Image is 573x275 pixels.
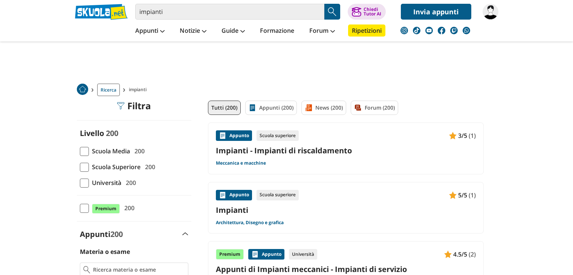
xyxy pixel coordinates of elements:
a: Meccanica e macchine [216,160,266,166]
a: News (200) [301,101,346,115]
img: Appunti filtro contenuto [249,104,256,112]
a: Architettura, Disegno e grafica [216,220,284,226]
img: twitch [450,27,458,34]
span: 5/5 [458,190,467,200]
a: Formazione [258,24,296,38]
img: Appunti contenuto [449,132,457,139]
img: Appunti contenuto [251,251,259,258]
a: Impianti [216,205,476,215]
label: Materia o esame [80,247,130,256]
div: Appunto [248,249,284,260]
label: Appunti [80,229,123,239]
div: Chiedi Tutor AI [364,7,381,16]
a: Invia appunti [401,4,471,20]
a: Appunti (200) [245,101,297,115]
span: 200 [131,146,145,156]
img: Ricerca materia o esame [83,266,90,273]
span: 200 [123,178,136,188]
img: WhatsApp [463,27,470,34]
span: 4.5/5 [453,249,467,259]
span: Scuola Media [89,146,130,156]
div: Università [289,249,317,260]
img: youtube [425,27,433,34]
span: 200 [142,162,155,172]
span: 200 [106,128,118,138]
a: Home [77,84,88,96]
button: ChiediTutor AI [348,4,386,20]
img: Appunti contenuto [444,251,452,258]
a: Appunti [133,24,167,38]
img: Filtra filtri mobile [117,102,124,110]
a: Tutti (200) [208,101,241,115]
label: Livello [80,128,104,138]
input: Ricerca materia o esame [93,266,185,273]
div: Appunto [216,130,252,141]
input: Cerca appunti, riassunti o versioni [135,4,324,20]
span: Premium [92,204,120,214]
span: impianti [129,84,150,96]
span: 200 [121,203,134,213]
span: (1) [469,131,476,141]
img: instagram [400,27,408,34]
div: Premium [216,249,244,260]
span: (1) [469,190,476,200]
img: domiandyleo [483,4,498,20]
img: facebook [438,27,445,34]
img: Home [77,84,88,95]
a: Ripetizioni [348,24,385,37]
img: Forum filtro contenuto [354,104,362,112]
div: Scuola superiore [257,130,299,141]
a: Forum (200) [351,101,398,115]
span: (2) [469,249,476,259]
a: Forum [307,24,337,38]
span: 200 [110,229,123,239]
a: Appunti di Impianti meccanici - Impianti di servizio [216,264,476,274]
span: Università [89,178,121,188]
button: Search Button [324,4,340,20]
img: News filtro contenuto [305,104,312,112]
img: Appunti contenuto [219,191,226,199]
a: Guide [220,24,247,38]
img: Appunti contenuto [219,132,226,139]
div: Appunto [216,190,252,200]
span: Scuola Superiore [89,162,141,172]
img: tiktok [413,27,420,34]
a: Ricerca [97,84,120,96]
a: Notizie [178,24,208,38]
img: Apri e chiudi sezione [182,232,188,235]
a: Impianti - Impianti di riscaldamento [216,145,476,156]
img: Cerca appunti, riassunti o versioni [327,6,338,17]
span: 3/5 [458,131,467,141]
div: Filtra [117,101,151,111]
img: Appunti contenuto [449,191,457,199]
div: Scuola superiore [257,190,299,200]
